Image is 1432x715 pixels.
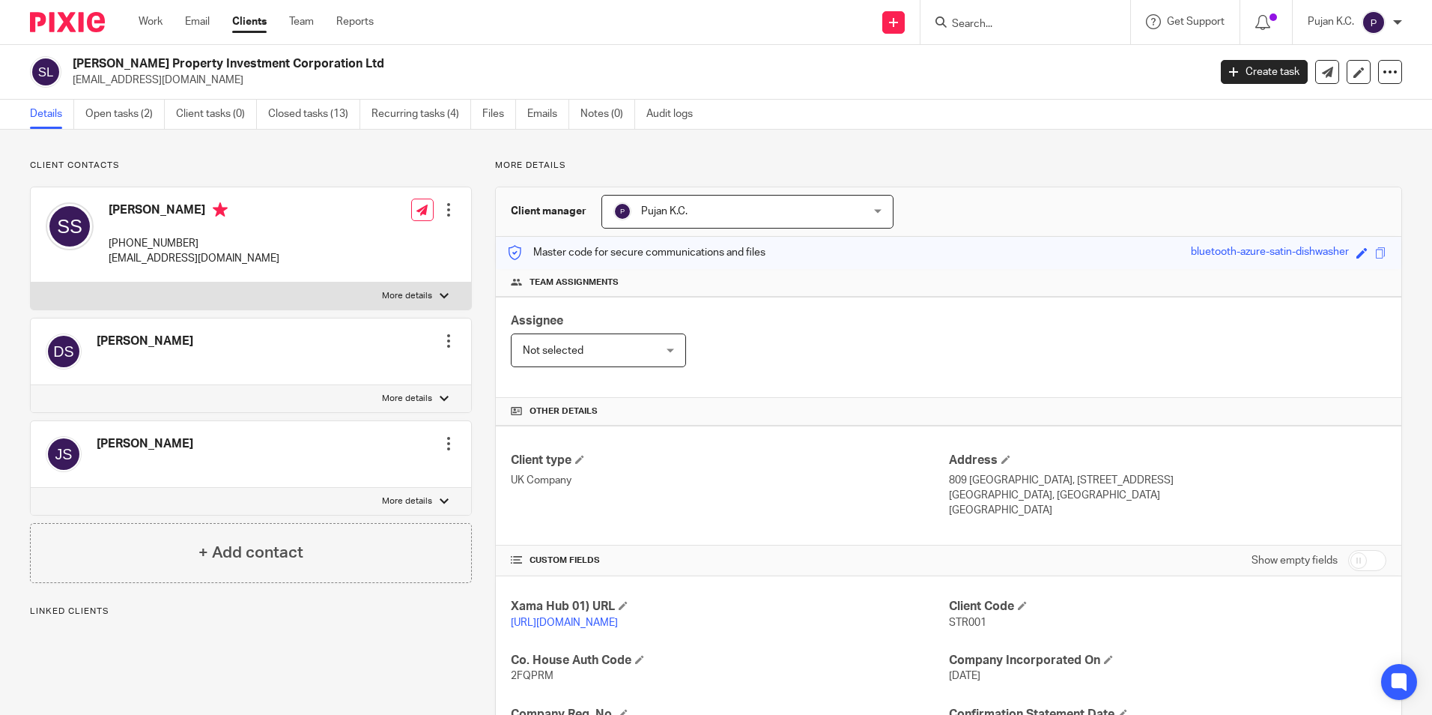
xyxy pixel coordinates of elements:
[949,599,1386,615] h4: Client Code
[1252,553,1338,568] label: Show empty fields
[73,73,1198,88] p: [EMAIL_ADDRESS][DOMAIN_NAME]
[507,245,765,260] p: Master code for secure communications and files
[949,653,1386,669] h4: Company Incorporated On
[949,671,980,681] span: [DATE]
[371,100,471,129] a: Recurring tasks (4)
[268,100,360,129] a: Closed tasks (13)
[1167,16,1225,27] span: Get Support
[336,14,374,29] a: Reports
[511,473,948,488] p: UK Company
[139,14,163,29] a: Work
[382,290,432,302] p: More details
[46,202,94,250] img: svg%3E
[1221,60,1308,84] a: Create task
[1362,10,1386,34] img: svg%3E
[232,14,267,29] a: Clients
[949,503,1386,518] p: [GEOGRAPHIC_DATA]
[949,453,1386,468] h4: Address
[382,393,432,405] p: More details
[97,436,193,452] h4: [PERSON_NAME]
[1308,14,1354,29] p: Pujan K.C.
[511,555,948,567] h4: CUSTOM FIELDS
[289,14,314,29] a: Team
[97,334,193,349] h4: [PERSON_NAME]
[382,495,432,507] p: More details
[109,202,279,221] h4: [PERSON_NAME]
[530,277,619,289] span: Team assignments
[213,202,228,217] i: Primary
[495,160,1402,172] p: More details
[641,206,688,217] span: Pujan K.C.
[30,160,472,172] p: Client contacts
[511,653,948,669] h4: Co. House Auth Code
[511,618,618,628] a: [URL][DOMAIN_NAME]
[46,436,82,472] img: svg%3E
[30,12,105,32] img: Pixie
[85,100,165,129] a: Open tasks (2)
[613,202,631,220] img: svg%3E
[46,334,82,369] img: svg%3E
[511,204,586,219] h3: Client manager
[511,453,948,468] h4: Client type
[176,100,257,129] a: Client tasks (0)
[950,18,1085,31] input: Search
[511,671,553,681] span: 2FQPRM
[949,473,1386,488] p: 809 [GEOGRAPHIC_DATA], [STREET_ADDRESS]
[511,599,948,615] h4: Xama Hub 01) URL
[30,100,74,129] a: Details
[109,236,279,251] p: [PHONE_NUMBER]
[530,405,598,417] span: Other details
[527,100,569,129] a: Emails
[73,56,973,72] h2: [PERSON_NAME] Property Investment Corporation Ltd
[523,346,583,356] span: Not selected
[646,100,704,129] a: Audit logs
[1191,244,1349,262] div: bluetooth-azure-satin-dishwasher
[198,541,303,564] h4: + Add contact
[482,100,516,129] a: Files
[949,488,1386,503] p: [GEOGRAPHIC_DATA], [GEOGRAPHIC_DATA]
[30,606,472,618] p: Linked clients
[109,251,279,266] p: [EMAIL_ADDRESS][DOMAIN_NAME]
[185,14,210,29] a: Email
[30,56,61,88] img: svg%3E
[949,618,986,628] span: STR001
[511,315,563,327] span: Assignee
[580,100,635,129] a: Notes (0)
